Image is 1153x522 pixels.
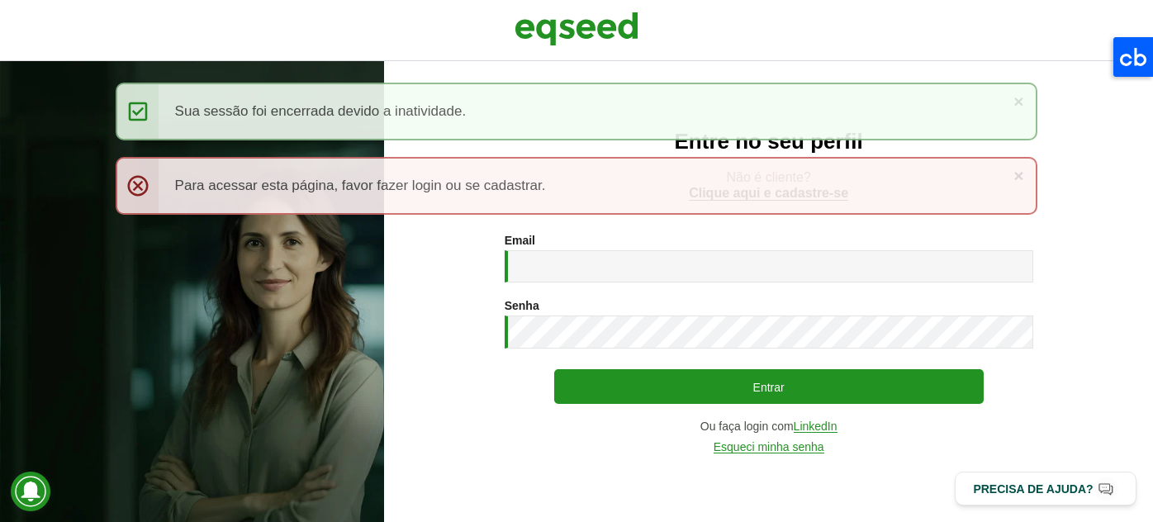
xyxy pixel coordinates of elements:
[714,441,824,453] a: Esqueci minha senha
[505,235,535,246] label: Email
[505,300,539,311] label: Senha
[515,8,638,50] img: EqSeed Logo
[554,369,984,404] button: Entrar
[1013,167,1023,184] a: ×
[505,420,1033,433] div: Ou faça login com
[116,157,1038,215] div: Para acessar esta página, favor fazer login ou se cadastrar.
[794,420,837,433] a: LinkedIn
[1013,93,1023,110] a: ×
[116,83,1038,140] div: Sua sessão foi encerrada devido a inatividade.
